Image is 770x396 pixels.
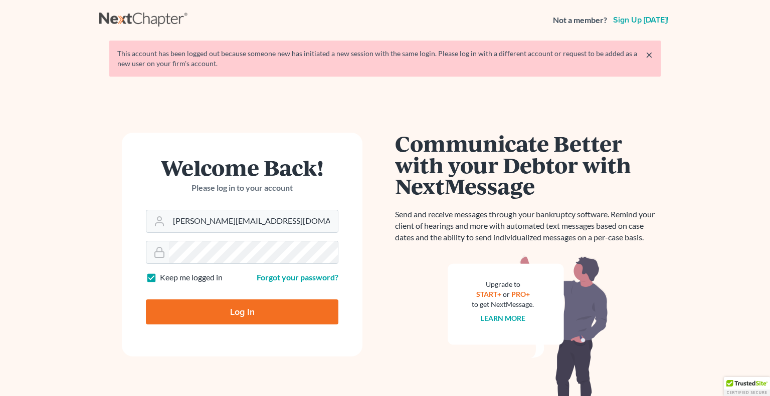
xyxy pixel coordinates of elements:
a: Learn more [481,314,525,322]
a: × [646,49,653,61]
div: Upgrade to [472,279,534,289]
div: to get NextMessage. [472,299,534,309]
strong: Not a member? [553,15,607,26]
label: Keep me logged in [160,272,223,283]
h1: Welcome Back! [146,157,338,178]
a: Forgot your password? [257,272,338,282]
h1: Communicate Better with your Debtor with NextMessage [395,133,661,197]
p: Send and receive messages through your bankruptcy software. Remind your client of hearings and mo... [395,209,661,243]
input: Log In [146,299,338,324]
div: This account has been logged out because someone new has initiated a new session with the same lo... [117,49,653,69]
div: TrustedSite Certified [724,377,770,396]
a: PRO+ [511,290,530,298]
a: Sign up [DATE]! [611,16,671,24]
span: or [503,290,510,298]
a: START+ [476,290,501,298]
p: Please log in to your account [146,182,338,194]
input: Email Address [169,210,338,232]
